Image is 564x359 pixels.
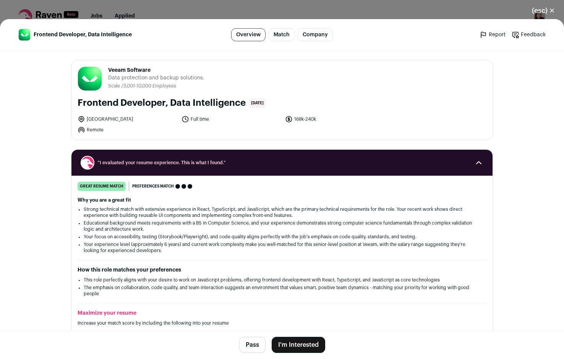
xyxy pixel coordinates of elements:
[249,99,266,108] span: [DATE]
[231,28,266,41] a: Overview
[78,182,126,191] div: great resume match
[132,183,174,190] span: Preferences match
[78,126,177,134] li: Remote
[84,206,480,218] li: Strong technical match with extensive experience in React, TypeScript, and JavaScript, which are ...
[78,115,177,123] li: [GEOGRAPHIC_DATA]
[34,31,132,39] span: Frontend Developer, Data Intelligence
[239,337,266,353] button: Pass
[84,241,480,254] li: Your experience level (approximately 6 years) and current work complexity make you well-matched f...
[182,115,281,123] li: Full time
[84,285,480,297] li: The emphasis on collaboration, code quality, and team interaction suggests an environment that va...
[285,115,384,123] li: 168k-240k
[78,67,102,91] img: b9e04663b3cf0aa800eb9afa7452f7d2d1a05f8d644c0ecc7ddea17e73b65ca8.jpg
[108,66,204,74] span: Veeam Software
[84,220,480,232] li: Educational background meets requirements with a BS in Computer Science, and your experience demo...
[84,277,480,283] li: This role perfectly aligns with your desire to work on JavaScript problems, offering frontend dev...
[512,31,546,39] a: Feedback
[97,160,467,166] span: “I evaluated your resume experience. This is what I found.”
[122,83,176,89] li: /
[108,74,204,82] span: Data protection and backup solutions.
[78,197,486,203] h2: Why you are a great fit
[298,28,333,41] a: Company
[272,337,325,353] button: I'm Interested
[78,266,486,274] h2: How this role matches your preferences
[108,83,122,89] li: Scale
[269,28,295,41] a: Match
[19,29,30,40] img: b9e04663b3cf0aa800eb9afa7452f7d2d1a05f8d644c0ecc7ddea17e73b65ca8.jpg
[84,234,480,240] li: Your focus on accessibility, testing (Storybook/Playwright), and code quality aligns perfectly wi...
[78,97,246,109] h1: Frontend Developer, Data Intelligence
[523,2,564,19] button: Close modal
[78,320,486,326] p: Increase your match score by including the following into your resume
[123,84,176,88] span: 5,001-10,000 Employees
[78,309,486,317] h2: Maximize your resume
[480,31,506,39] a: Report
